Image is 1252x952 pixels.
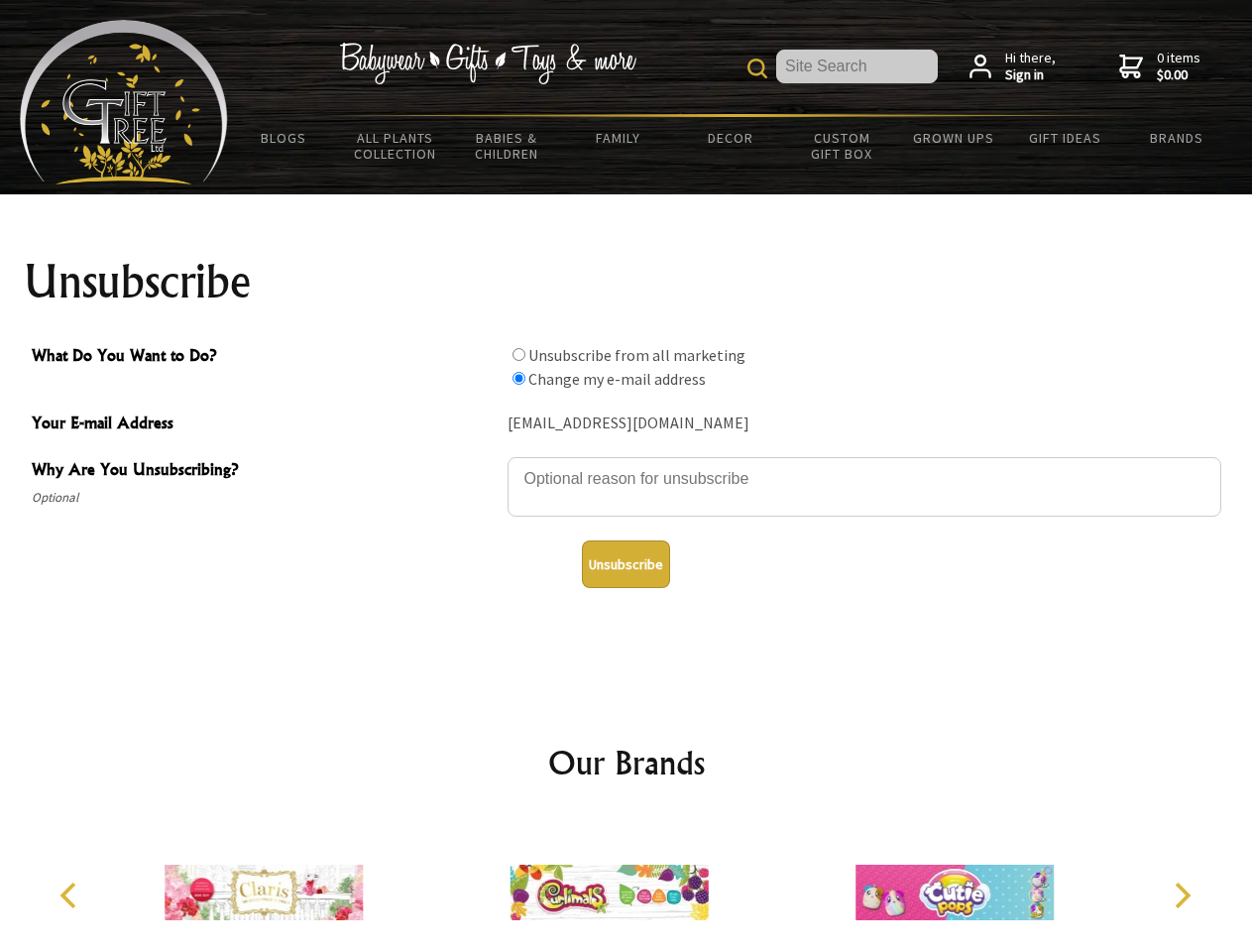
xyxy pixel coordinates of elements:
[1005,50,1056,84] span: Hi there,
[1121,117,1233,159] a: Brands
[32,457,498,486] span: Why Are You Unsubscribing?
[786,117,898,175] a: Custom Gift Box
[897,117,1009,159] a: Grown Ups
[1157,49,1200,84] span: 0 items
[1160,874,1203,917] button: Next
[32,343,498,372] span: What Do You Want to Do?
[32,486,498,510] span: Optional
[1005,66,1056,84] strong: Sign in
[24,258,1229,305] h1: Unsubscribe
[340,117,452,175] a: All Plants Collection
[776,50,938,83] input: Site Search
[451,117,563,175] a: Babies & Children
[20,20,228,184] img: Babyware - Gifts - Toys and more...
[563,117,675,159] a: Family
[674,117,786,159] a: Decor
[747,59,767,78] img: product search
[512,348,525,361] input: What Do You Want to Do?
[1119,50,1200,84] a: 0 items$0.00
[508,457,1221,517] textarea: Why Are You Unsubscribing?
[969,50,1056,84] a: Hi there,Sign in
[582,540,670,588] button: Unsubscribe
[508,409,1221,439] div: [EMAIL_ADDRESS][DOMAIN_NAME]
[339,43,636,84] img: Babywear - Gifts - Toys & more
[50,874,93,917] button: Previous
[528,369,706,389] label: Change my e-mail address
[512,372,525,385] input: What Do You Want to Do?
[1009,117,1121,159] a: Gift Ideas
[40,739,1213,786] h2: Our Brands
[1157,66,1200,84] strong: $0.00
[528,345,745,365] label: Unsubscribe from all marketing
[228,117,340,159] a: BLOGS
[32,411,498,439] span: Your E-mail Address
